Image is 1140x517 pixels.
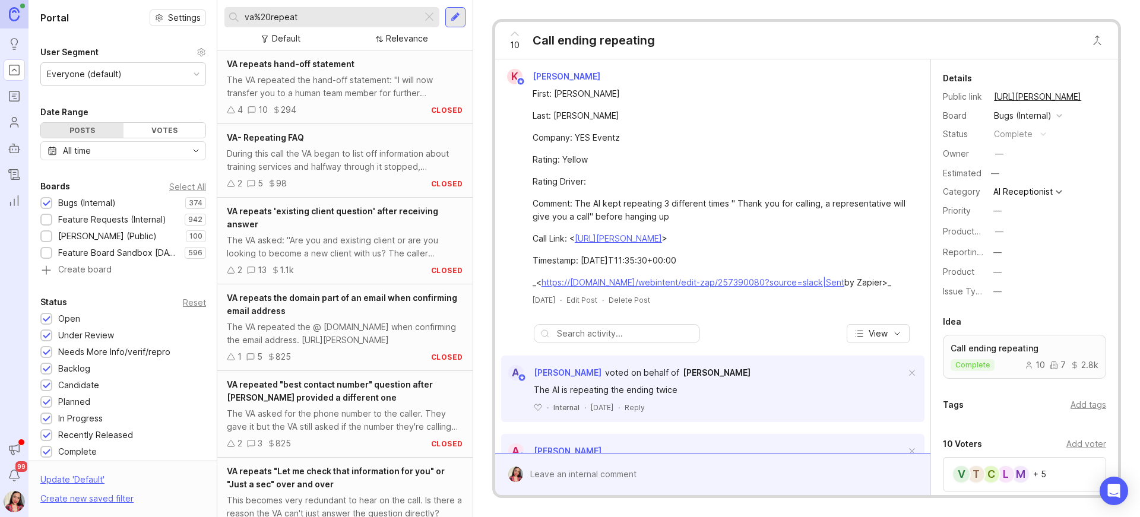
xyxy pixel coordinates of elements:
a: Users [4,112,25,133]
a: VA repeats the domain part of an email when confirming email addressThe VA repeated the @ [DOMAIN... [217,284,473,371]
span: VA repeats hand-off statement [227,59,354,69]
div: Tags [943,398,964,412]
div: Delete Post [609,295,650,305]
div: closed [431,179,463,189]
a: VA repeats 'existing client question' after receiving answerThe VA asked: "Are you and existing c... [217,198,473,284]
div: L [996,465,1015,484]
button: View [847,324,910,343]
div: Everyone (default) [47,68,122,81]
div: Open [58,312,80,325]
div: During this call the VA began to list off information about training services and halfway through... [227,147,463,173]
div: Bugs (Internal) [994,109,1052,122]
div: Posts [41,123,123,138]
div: · [560,295,562,305]
div: Complete [58,445,97,458]
div: The VA repeated the @ [DOMAIN_NAME] when confirming the email address. [URL][PERSON_NAME] [227,321,463,347]
a: Ideas [4,33,25,55]
div: Rating: Yellow [533,153,907,166]
img: Canny Home [9,7,20,21]
a: [PERSON_NAME] [683,366,750,379]
a: Settings [150,9,206,26]
div: Edit Post [566,295,597,305]
span: [PERSON_NAME] [533,71,600,81]
time: [DATE] [533,296,555,305]
div: Needs More Info/verif/repro [58,345,170,359]
span: [PERSON_NAME] [534,446,601,456]
p: complete [955,360,990,370]
a: VA- Repeating FAQDuring this call the VA began to list off information about training services an... [217,124,473,198]
div: — [993,285,1002,298]
a: Autopilot [4,138,25,159]
div: closed [431,439,463,449]
div: In Progress [58,412,103,425]
span: Settings [168,12,201,24]
div: Default [272,32,300,45]
div: Estimated [943,169,981,177]
div: · [618,402,620,413]
div: Idea [943,315,961,329]
div: V [952,465,971,484]
p: Call ending repeating [951,342,1098,354]
div: · [602,295,604,305]
div: closed [431,105,463,115]
a: https://[DOMAIN_NAME]/webintent/edit-zap/257390080?source=slack|Sent [541,277,844,287]
div: Votes [123,123,206,138]
span: VA repeats the domain part of an email when confirming email address [227,293,457,316]
label: ProductboardID [943,226,1006,236]
div: Rating Driver: [533,175,907,188]
div: C [981,465,1000,484]
svg: toggle icon [186,146,205,156]
div: — [993,265,1002,278]
a: Create board [40,265,206,276]
div: Backlog [58,362,90,375]
span: VA repeats "Let me check that information for you" or "Just a sec" over and over [227,466,445,489]
a: A[PERSON_NAME] [501,365,601,380]
div: 825 [275,350,291,363]
div: Create new saved filter [40,492,134,505]
div: Under Review [58,329,114,342]
div: Public link [943,90,984,103]
div: 7 [1050,361,1066,369]
div: M [1011,465,1030,484]
div: — [993,204,1002,217]
a: Roadmaps [4,85,25,107]
div: Planned [58,395,90,408]
div: User Segment [40,45,99,59]
div: 1 [237,350,242,363]
div: A [508,443,524,459]
p: 942 [188,215,202,224]
a: [URL][PERSON_NAME] [990,89,1085,104]
input: Search activity... [557,327,693,340]
img: Zuleica Garcia [4,491,25,512]
span: VA repeated "best contact number" question after [PERSON_NAME] provided a different one [227,379,433,402]
a: VA repeated "best contact number" question after [PERSON_NAME] provided a different oneThe VA ask... [217,371,473,458]
div: 10 [1025,361,1045,369]
div: _< by Zapier>_ [533,276,907,289]
div: · [584,402,586,413]
div: K [507,69,522,84]
div: 98 [276,177,287,190]
a: Changelog [4,164,25,185]
div: + 5 [1033,470,1046,478]
div: 2 [237,264,242,277]
div: A [508,365,524,380]
div: Date Range [40,105,88,119]
a: Reporting [4,190,25,211]
a: K[PERSON_NAME] [500,69,610,84]
p: 596 [188,248,202,258]
div: 5 [257,350,262,363]
div: 13 [258,264,267,277]
a: A[PERSON_NAME] [501,443,601,459]
label: Issue Type [943,286,986,296]
div: All time [63,144,91,157]
div: 3 [258,437,262,450]
div: · [547,402,549,413]
label: Product [943,267,974,277]
div: [PERSON_NAME] (Public) [58,230,157,243]
p: 100 [189,231,202,241]
div: Company: YES Eventz [533,131,907,144]
div: 1.1k [280,264,294,277]
button: Announcements [4,439,25,460]
div: Internal [553,402,579,413]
